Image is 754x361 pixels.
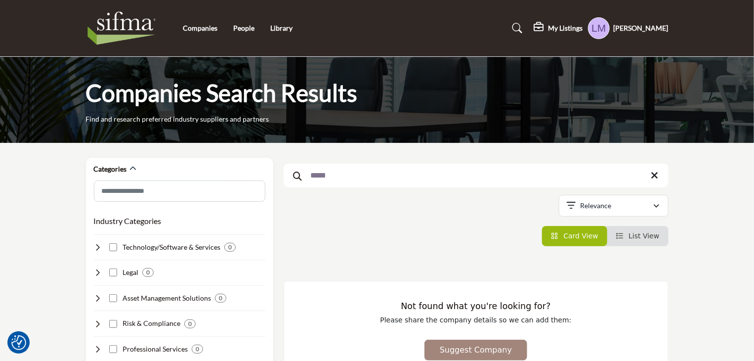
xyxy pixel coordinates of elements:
h3: Not found what you're looking for? [304,301,648,312]
a: Companies [183,24,217,32]
button: Show hide supplier dropdown [588,17,610,39]
img: Revisit consent button [11,335,26,350]
li: Card View [542,226,607,246]
b: 0 [196,346,199,353]
input: Select Technology/Software & Services checkbox [109,243,117,251]
h5: My Listings [548,24,583,33]
b: 0 [219,295,222,302]
div: My Listings [534,22,583,34]
input: Select Professional Services checkbox [109,345,117,353]
div: 0 Results For Professional Services [192,345,203,354]
h2: Categories [94,164,127,174]
a: Library [270,24,293,32]
input: Select Legal checkbox [109,269,117,276]
span: Suggest Company [440,345,512,355]
img: Site Logo [86,8,163,48]
button: Industry Categories [94,215,162,227]
li: List View [607,226,669,246]
h4: Technology/Software & Services: Developing and implementing technology solutions to support secur... [123,242,220,252]
p: Find and research preferred industry suppliers and partners [86,114,269,124]
a: People [233,24,254,32]
a: View List [616,232,660,240]
button: Suggest Company [424,340,527,361]
input: Search Category [94,180,265,202]
span: Please share the company details so we can add them: [380,316,571,324]
div: 0 Results For Risk & Compliance [184,319,196,328]
b: 0 [188,320,192,327]
b: 0 [146,269,150,276]
div: 0 Results For Asset Management Solutions [215,294,226,303]
span: Card View [563,232,598,240]
button: Relevance [559,195,669,217]
h5: [PERSON_NAME] [614,23,669,33]
input: Select Risk & Compliance checkbox [109,320,117,328]
div: 0 Results For Technology/Software & Services [224,243,236,252]
h4: Professional Services: Delivering staffing, training, and outsourcing services to support securit... [123,344,188,354]
a: View Card [551,232,598,240]
button: Consent Preferences [11,335,26,350]
h4: Asset Management Solutions: Offering investment strategies, portfolio management, and performance... [123,293,211,303]
p: Relevance [580,201,611,211]
h4: Risk & Compliance: Helping securities industry firms manage risk, ensure compliance, and prevent ... [123,318,180,328]
h1: Companies Search Results [86,78,358,108]
div: 0 Results For Legal [142,268,154,277]
b: 0 [228,244,232,251]
input: Select Asset Management Solutions checkbox [109,294,117,302]
span: List View [628,232,659,240]
input: Search Keyword [284,164,669,187]
a: Search [503,20,529,36]
h4: Legal: Providing legal advice, compliance support, and litigation services to securities industry... [123,268,138,277]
